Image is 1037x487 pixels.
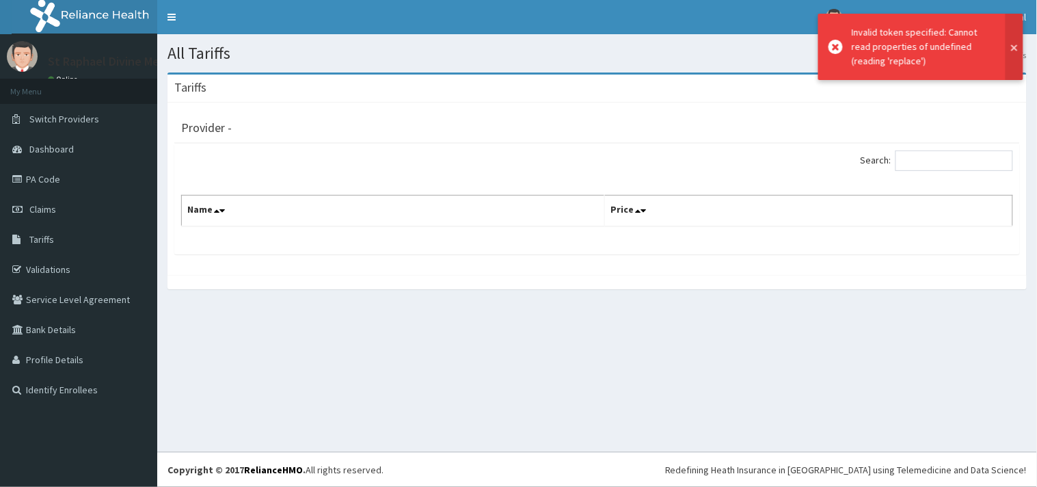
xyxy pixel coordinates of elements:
span: Dashboard [29,143,74,155]
strong: Copyright © 2017 . [167,464,306,476]
p: St Raphael Divine Mercy Specialist Hospital [48,55,279,68]
span: St Raphael Divine Mercy Specialist Hospital [851,11,1027,23]
a: RelianceHMO [244,464,303,476]
h3: Provider - [181,122,232,134]
span: Claims [29,203,56,215]
input: Search: [895,150,1013,171]
label: Search: [861,150,1013,171]
th: Name [182,196,605,227]
span: Switch Providers [29,113,99,125]
th: Price [605,196,1013,227]
h1: All Tariffs [167,44,1027,62]
a: Online [48,75,81,84]
footer: All rights reserved. [157,452,1037,487]
span: Tariffs [29,233,54,246]
img: User Image [826,9,843,26]
h3: Tariffs [174,81,206,94]
img: User Image [7,41,38,72]
div: Redefining Heath Insurance in [GEOGRAPHIC_DATA] using Telemedicine and Data Science! [665,463,1027,477]
div: Invalid token specified: Cannot read properties of undefined (reading 'replace') [852,25,993,68]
